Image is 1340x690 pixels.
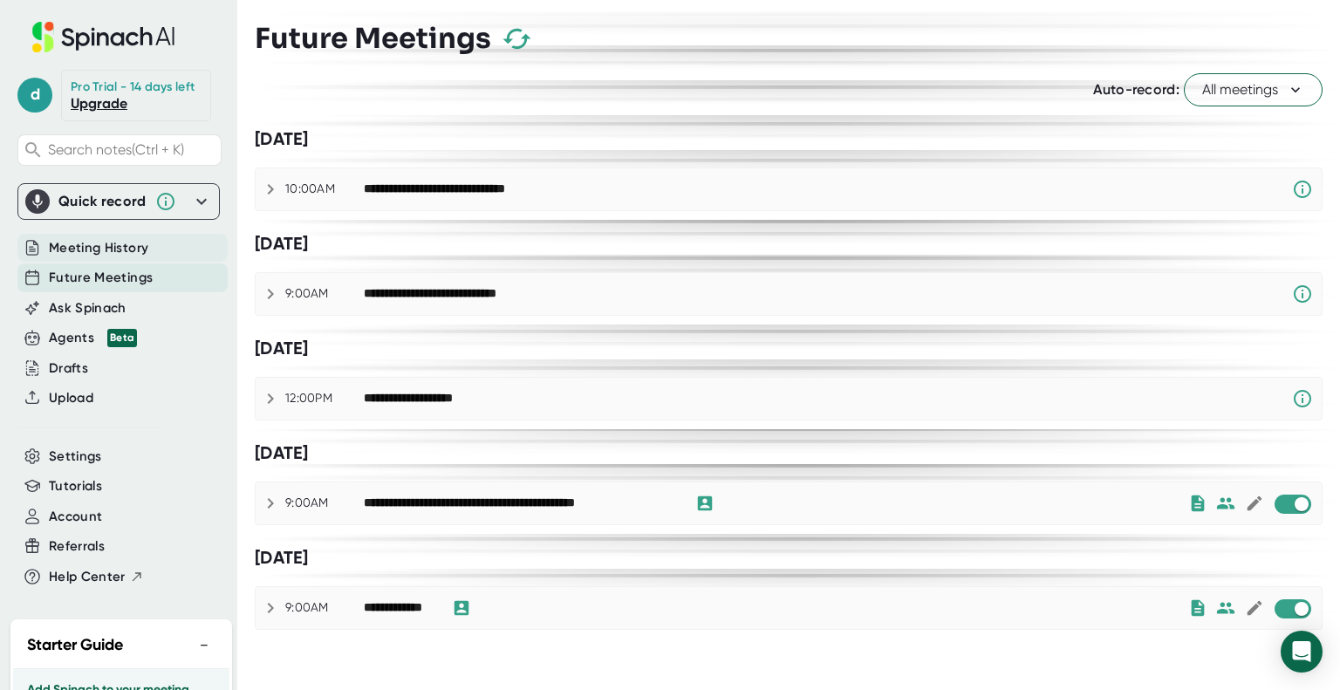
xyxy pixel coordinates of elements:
span: Auto-record: [1093,81,1179,98]
button: Settings [49,447,102,467]
svg: Spinach requires a video conference link. [1292,284,1313,304]
div: Beta [107,329,137,347]
span: d [17,78,52,113]
button: − [193,632,215,658]
button: Agents Beta [49,328,137,348]
button: Drafts [49,359,88,379]
span: Search notes (Ctrl + K) [48,141,184,158]
div: 10:00AM [285,181,364,197]
button: Future Meetings [49,268,153,288]
button: Help Center [49,567,144,587]
svg: Spinach requires a video conference link. [1292,388,1313,409]
div: 9:00AM [285,495,364,511]
button: Ask Spinach [49,298,126,318]
div: Quick record [58,193,147,210]
button: Meeting History [49,238,148,258]
span: Help Center [49,567,126,587]
div: [DATE] [255,338,1323,359]
div: Agents [49,328,137,348]
a: Upgrade [71,95,127,112]
div: Open Intercom Messenger [1281,631,1323,673]
button: Account [49,507,102,527]
div: 9:00AM [285,286,364,302]
div: [DATE] [255,442,1323,464]
svg: Spinach requires a video conference link. [1292,179,1313,200]
button: All meetings [1184,73,1323,106]
button: Tutorials [49,476,102,496]
div: 9:00AM [285,600,364,616]
div: Quick record [25,184,212,219]
div: [DATE] [255,128,1323,150]
h2: Starter Guide [27,633,123,657]
div: 12:00PM [285,391,364,406]
div: [DATE] [255,547,1323,569]
button: Upload [49,388,93,408]
button: Referrals [49,536,105,557]
h3: Future Meetings [255,22,491,55]
div: [DATE] [255,233,1323,255]
span: All meetings [1202,79,1304,100]
div: Pro Trial - 14 days left [71,79,195,95]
